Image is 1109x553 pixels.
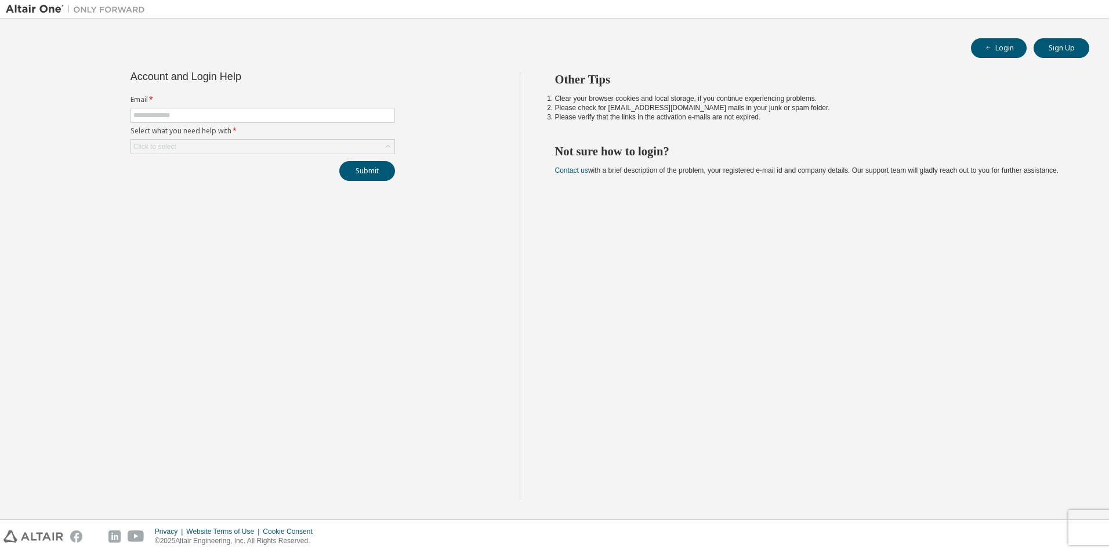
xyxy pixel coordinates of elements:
h2: Other Tips [555,72,1069,87]
div: Click to select [131,140,394,154]
li: Clear your browser cookies and local storage, if you continue experiencing problems. [555,94,1069,103]
div: Website Terms of Use [186,527,263,536]
div: Cookie Consent [263,527,319,536]
label: Email [131,95,395,104]
img: linkedin.svg [108,530,121,543]
img: facebook.svg [70,530,82,543]
button: Submit [339,161,395,181]
a: Contact us [555,166,588,174]
div: Privacy [155,527,186,536]
li: Please verify that the links in the activation e-mails are not expired. [555,112,1069,122]
li: Please check for [EMAIL_ADDRESS][DOMAIN_NAME] mails in your junk or spam folder. [555,103,1069,112]
img: Altair One [6,3,151,15]
div: Click to select [133,142,176,151]
img: youtube.svg [128,530,144,543]
button: Sign Up [1034,38,1089,58]
div: Account and Login Help [131,72,342,81]
p: © 2025 Altair Engineering, Inc. All Rights Reserved. [155,536,320,546]
label: Select what you need help with [131,126,395,136]
span: with a brief description of the problem, your registered e-mail id and company details. Our suppo... [555,166,1059,174]
button: Login [971,38,1027,58]
img: altair_logo.svg [3,530,63,543]
h2: Not sure how to login? [555,144,1069,159]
